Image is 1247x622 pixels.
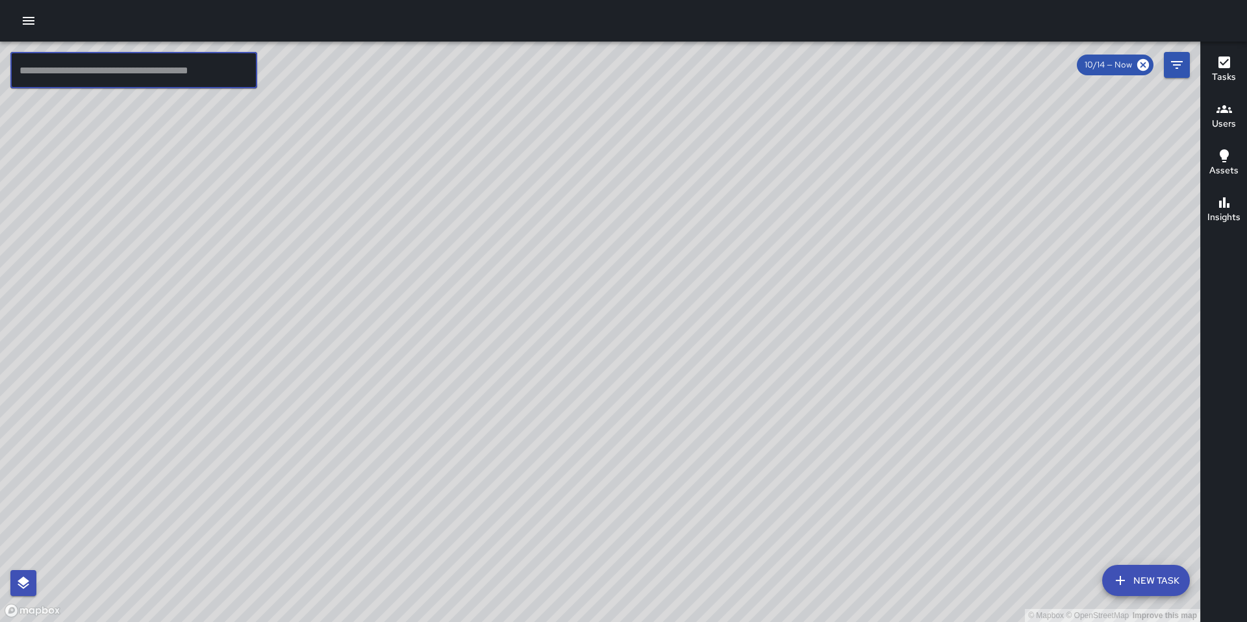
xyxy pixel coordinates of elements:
h6: Assets [1209,164,1239,178]
button: Filters [1164,52,1190,78]
h6: Insights [1207,210,1241,225]
span: 10/14 — Now [1077,58,1140,71]
button: Assets [1201,140,1247,187]
h6: Tasks [1212,70,1236,84]
div: 10/14 — Now [1077,55,1153,75]
h6: Users [1212,117,1236,131]
button: Users [1201,93,1247,140]
button: Insights [1201,187,1247,234]
button: New Task [1102,565,1190,596]
button: Tasks [1201,47,1247,93]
